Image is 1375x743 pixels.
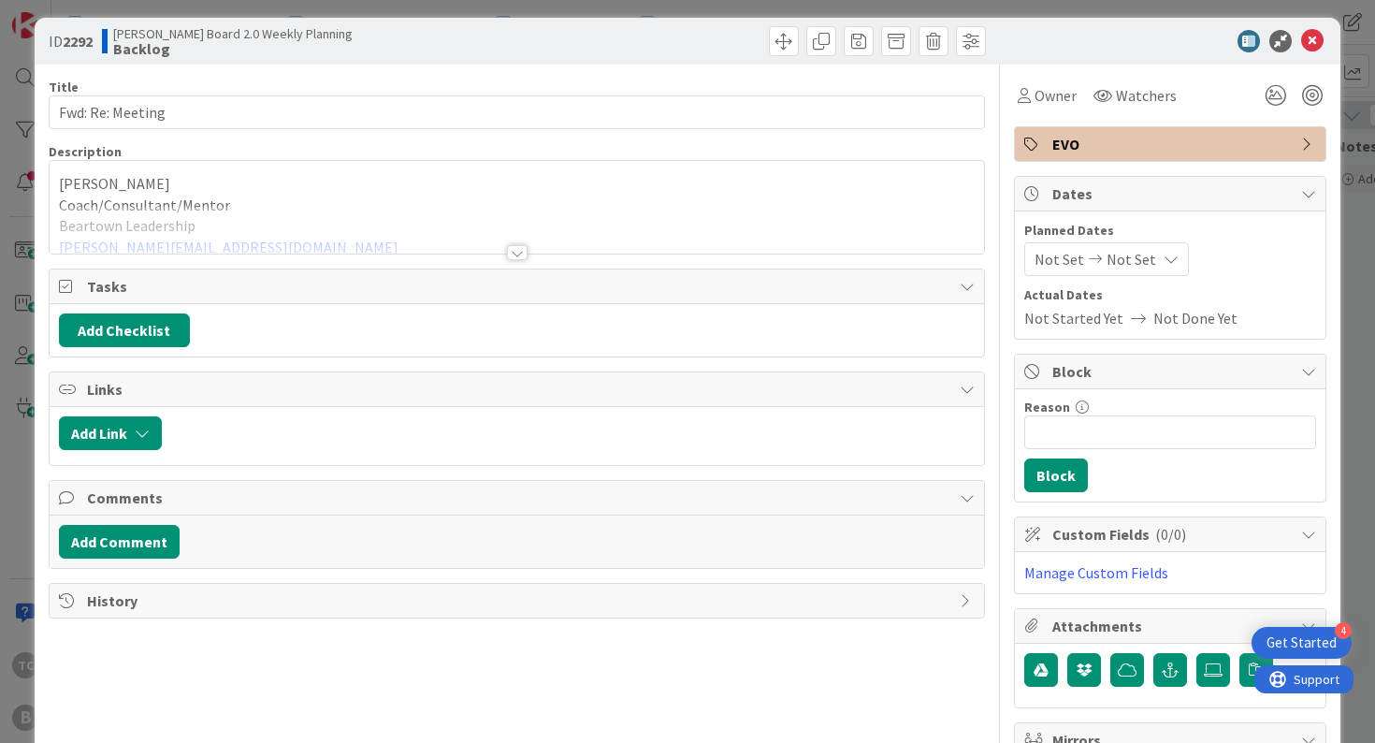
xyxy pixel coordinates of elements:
span: Links [87,378,951,401]
span: Custom Fields [1052,523,1292,546]
span: Not Set [1107,248,1156,270]
span: Comments [87,487,951,509]
p: Coach/Consultant/Mentor [59,195,976,216]
span: History [87,590,951,612]
button: Block [1024,459,1088,492]
span: Not Set [1035,248,1084,270]
span: Not Started Yet [1024,307,1123,329]
button: Add Comment [59,525,180,559]
button: Add Checklist [59,313,190,347]
span: Support [39,3,85,25]
span: Dates [1052,182,1292,205]
span: ID [49,30,93,52]
a: Manage Custom Fields [1024,563,1168,582]
span: Not Done Yet [1153,307,1237,329]
span: Owner [1035,84,1077,107]
label: Reason [1024,399,1070,415]
span: EVO [1052,133,1292,155]
div: 4 [1335,622,1352,639]
span: Actual Dates [1024,285,1316,305]
div: Open Get Started checklist, remaining modules: 4 [1252,627,1352,659]
span: Block [1052,360,1292,383]
span: ( 0/0 ) [1155,525,1186,544]
button: Add Link [59,416,162,450]
span: [PERSON_NAME] Board 2.0 Weekly Planning [113,26,353,41]
span: Planned Dates [1024,221,1316,240]
b: Backlog [113,41,353,56]
div: Get Started [1266,634,1337,652]
label: Title [49,79,79,95]
input: type card name here... [49,95,986,129]
span: Attachments [1052,615,1292,637]
p: [PERSON_NAME] [59,173,976,195]
span: Description [49,143,122,160]
span: Watchers [1116,84,1177,107]
b: 2292 [63,32,93,51]
span: Tasks [87,275,951,298]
